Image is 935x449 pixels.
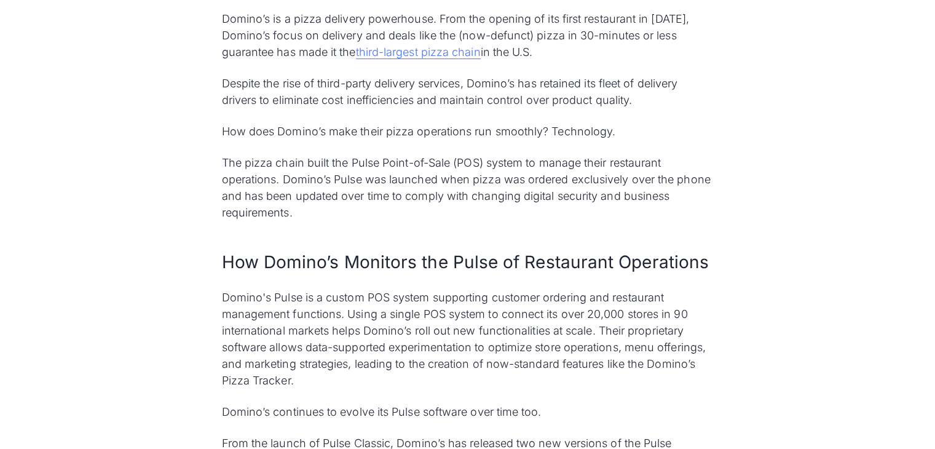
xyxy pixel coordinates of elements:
p: Domino’s continues to evolve its Pulse software over time too. [222,403,714,420]
p: The pizza chain built the Pulse Point-of-Sale (POS) system to manage their restaurant operations.... [222,154,714,221]
p: Domino's Pulse is a custom POS system supporting customer ordering and restaurant management func... [222,289,714,389]
p: How does Domino’s make their pizza operations run smoothly? Technology. [222,123,714,140]
h2: How Domino’s Monitors the Pulse of Restaurant Operations [222,250,714,274]
p: Despite the rise of third-party delivery services, Domino’s has retained its fleet of delivery dr... [222,75,714,108]
p: Domino’s is a pizza delivery powerhouse. From the opening of its first restaurant in [DATE], Domi... [222,10,714,60]
a: third-largest pizza chain [356,46,481,59]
